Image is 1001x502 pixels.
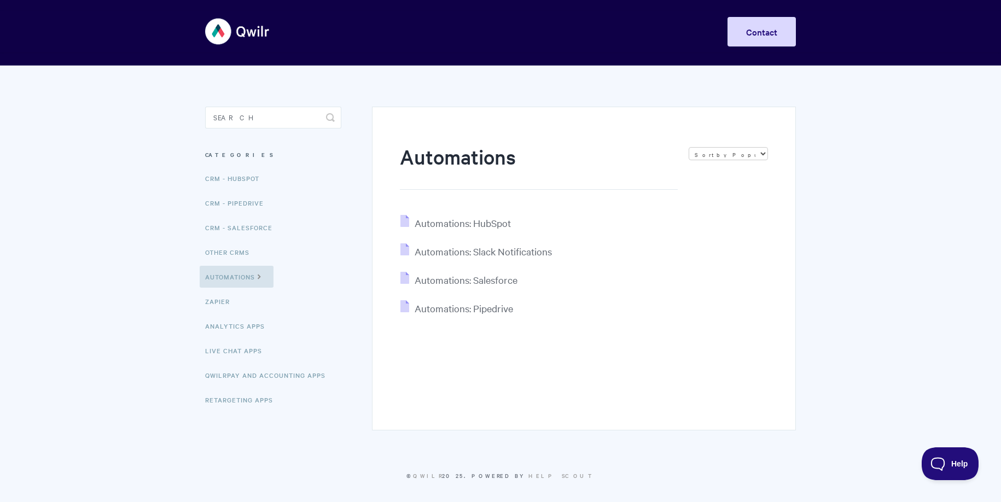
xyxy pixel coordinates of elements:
p: © 2025. [205,471,796,481]
a: QwilrPay and Accounting Apps [205,364,334,386]
span: Automations: Pipedrive [415,302,513,314]
a: CRM - Salesforce [205,217,281,238]
span: Automations: Slack Notifications [415,245,552,258]
a: Automations: HubSpot [400,217,511,229]
input: Search [205,107,341,129]
img: Qwilr Help Center [205,11,270,52]
h1: Automations [400,143,678,190]
a: Automations: Pipedrive [400,302,513,314]
span: Powered by [472,471,595,480]
a: Automations [200,266,273,288]
a: Contact [728,17,796,46]
a: Other CRMs [205,241,258,263]
a: CRM - HubSpot [205,167,267,189]
a: CRM - Pipedrive [205,192,272,214]
a: Help Scout [528,471,595,480]
span: Automations: Salesforce [415,273,517,286]
a: Live Chat Apps [205,340,270,361]
a: Zapier [205,290,238,312]
a: Qwilr [413,471,442,480]
a: Automations: Salesforce [400,273,517,286]
a: Automations: Slack Notifications [400,245,552,258]
a: Retargeting Apps [205,389,281,411]
a: Analytics Apps [205,315,273,337]
h3: Categories [205,145,341,165]
iframe: Toggle Customer Support [922,447,979,480]
select: Page reloads on selection [689,147,768,160]
span: Automations: HubSpot [415,217,511,229]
